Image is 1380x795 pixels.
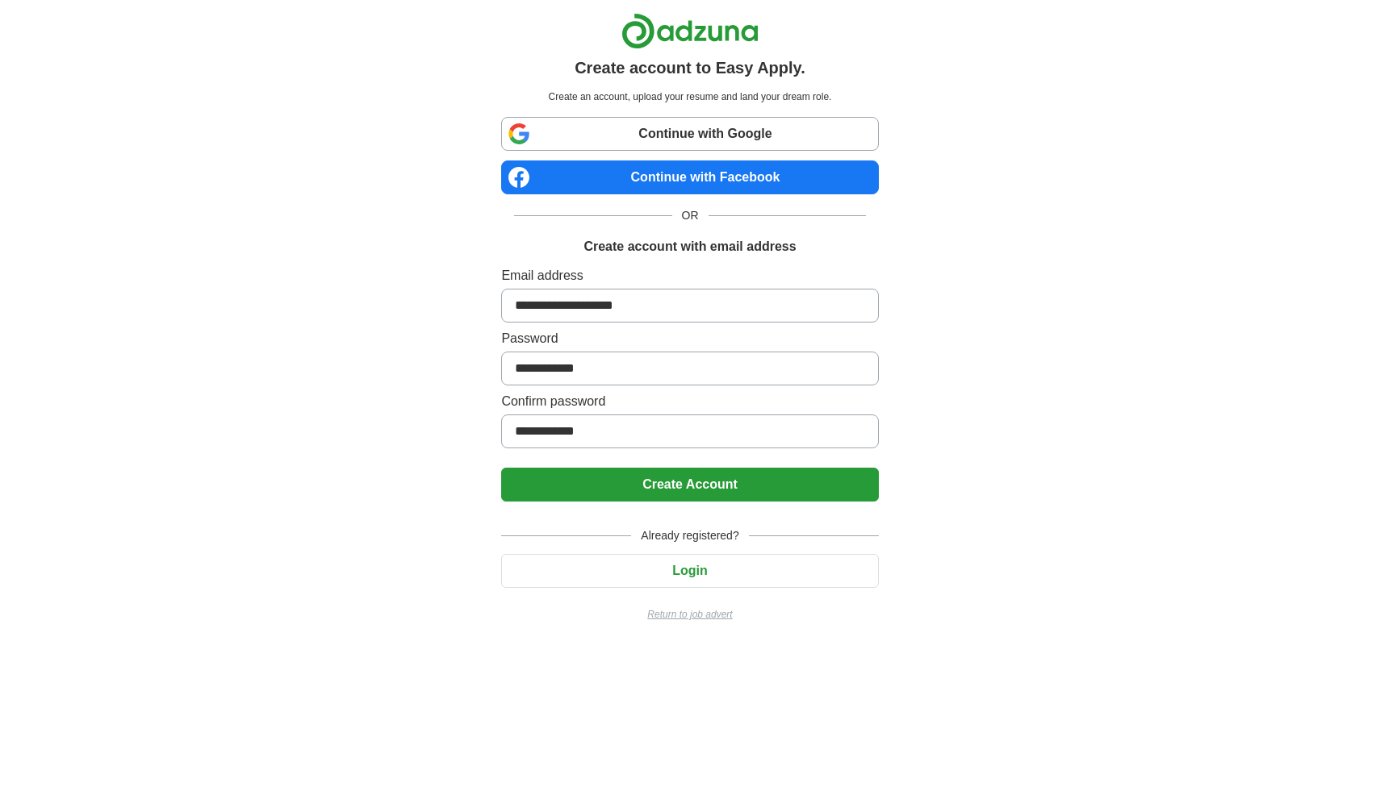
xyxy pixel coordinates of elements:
button: Login [501,554,878,588]
h1: Create account with email address [583,237,796,256]
img: Adzuna logo [621,13,759,49]
label: Password [501,329,878,348]
a: Login [501,564,878,577]
span: Already registered? [631,527,748,544]
h1: Create account to Easy Apply. [575,56,805,80]
label: Confirm password [501,392,878,411]
a: Continue with Google [501,117,878,151]
a: Return to job advert [501,607,878,622]
button: Create Account [501,468,878,502]
a: Continue with Facebook [501,160,878,194]
label: Email address [501,266,878,285]
span: OR [672,207,709,224]
p: Create an account, upload your resume and land your dream role. [504,89,875,104]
